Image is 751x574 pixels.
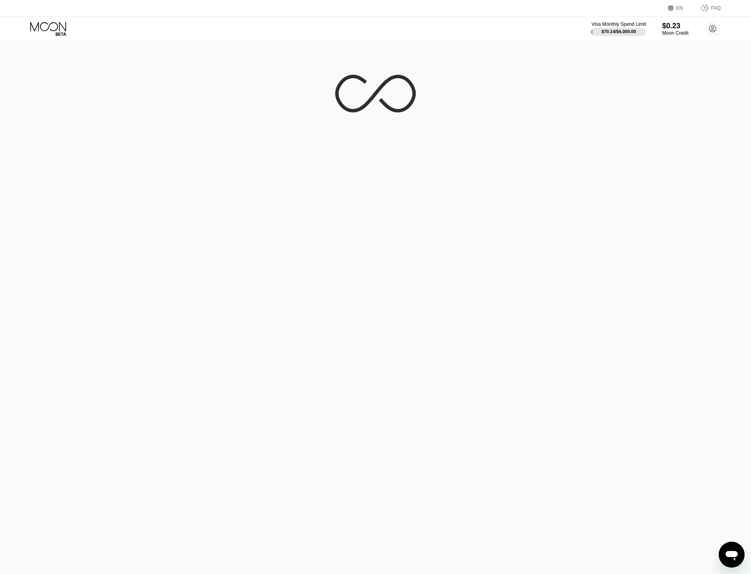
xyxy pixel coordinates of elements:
[693,4,721,12] div: FAQ
[662,22,688,36] div: $0.23Moon Credit
[711,5,721,11] div: FAQ
[601,29,636,34] div: $70.14 / $4,000.00
[662,30,688,36] div: Moon Credit
[591,21,646,36] div: Visa Monthly Spend Limit$70.14/$4,000.00
[719,542,745,568] iframe: Button to launch messaging window
[662,22,688,30] div: $0.23
[591,21,646,27] div: Visa Monthly Spend Limit
[668,4,693,12] div: EN
[676,5,683,11] div: EN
